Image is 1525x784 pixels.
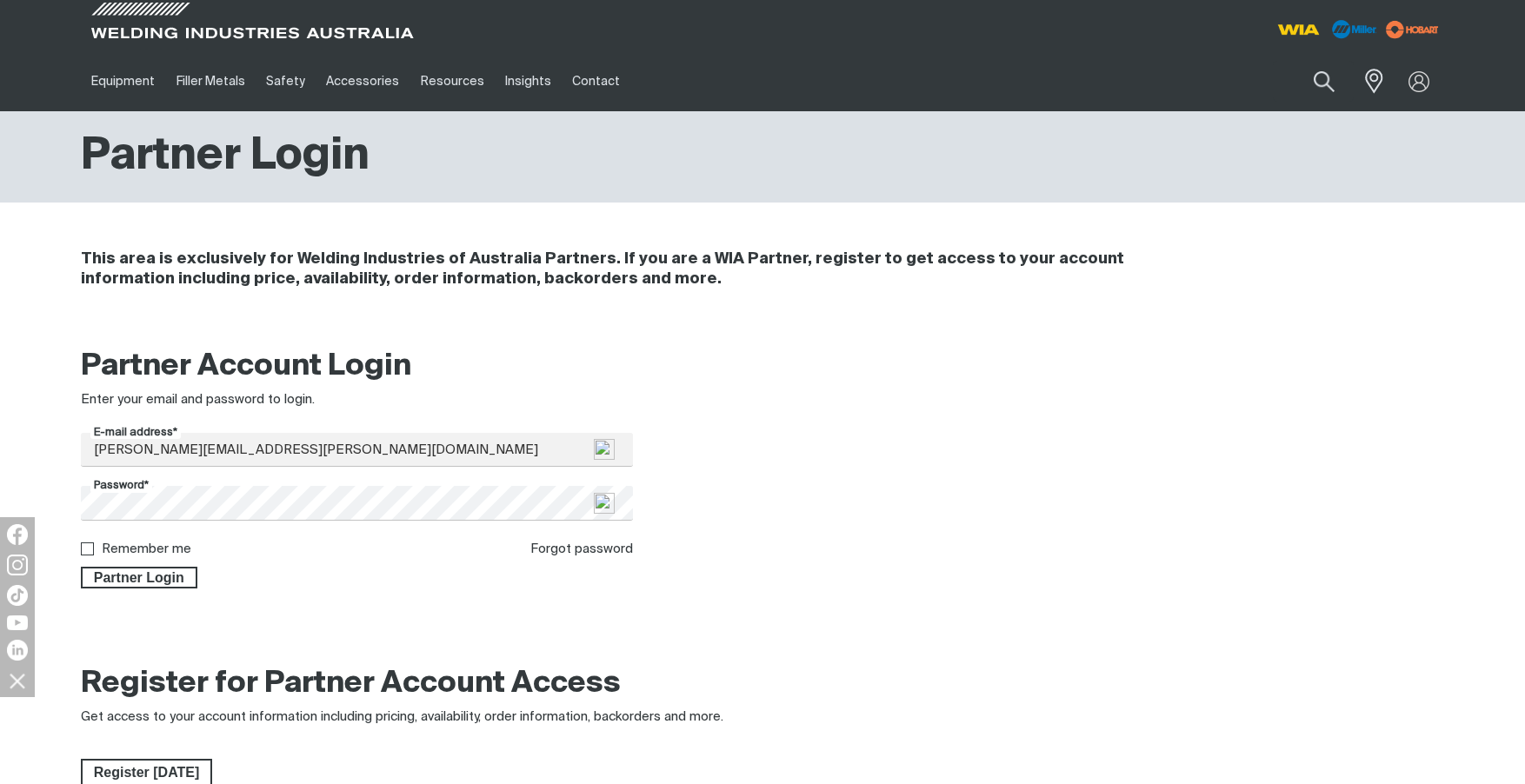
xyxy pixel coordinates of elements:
a: Equipment [81,51,165,111]
nav: Main [81,51,1103,111]
img: Instagram [7,555,28,575]
button: Partner Login [81,567,197,589]
img: npw-badge-icon-locked.svg [594,493,615,514]
span: Get access to your account information including pricing, availability, order information, backor... [81,710,723,723]
img: miller [1381,17,1444,43]
h2: Partner Account Login [81,348,633,386]
h2: Register for Partner Account Access [81,665,621,703]
a: Safety [256,51,316,111]
a: Insights [495,51,562,111]
a: Resources [410,51,495,111]
img: TikTok [7,585,28,606]
label: Remember me [102,542,191,555]
img: Facebook [7,524,28,545]
a: Contact [562,51,630,111]
div: Enter your email and password to login. [81,390,633,410]
a: Forgot password [530,542,633,555]
a: Filler Metals [165,51,255,111]
span: Partner Login [83,567,196,589]
h4: This area is exclusively for Welding Industries of Australia Partners. If you are a WIA Partner, ... [81,249,1212,289]
button: Search products [1295,61,1354,102]
input: Product name or item number... [1273,61,1354,102]
img: hide socials [3,666,32,695]
img: YouTube [7,615,28,630]
img: LinkedIn [7,640,28,661]
img: npw-badge-icon-locked.svg [594,439,615,460]
h1: Partner Login [81,129,370,185]
a: Accessories [316,51,410,111]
